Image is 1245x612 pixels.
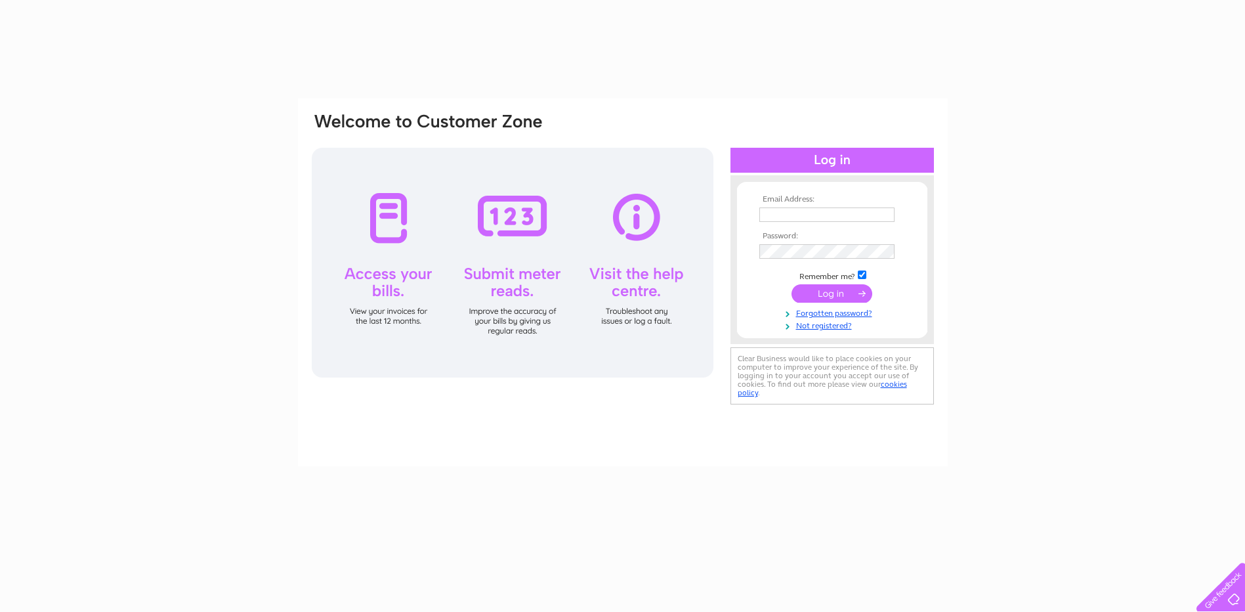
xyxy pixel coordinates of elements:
[756,232,908,241] th: Password:
[738,380,907,397] a: cookies policy
[756,269,908,282] td: Remember me?
[759,318,908,331] a: Not registered?
[791,284,872,303] input: Submit
[756,195,908,204] th: Email Address:
[759,306,908,318] a: Forgotten password?
[730,347,934,404] div: Clear Business would like to place cookies on your computer to improve your experience of the sit...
